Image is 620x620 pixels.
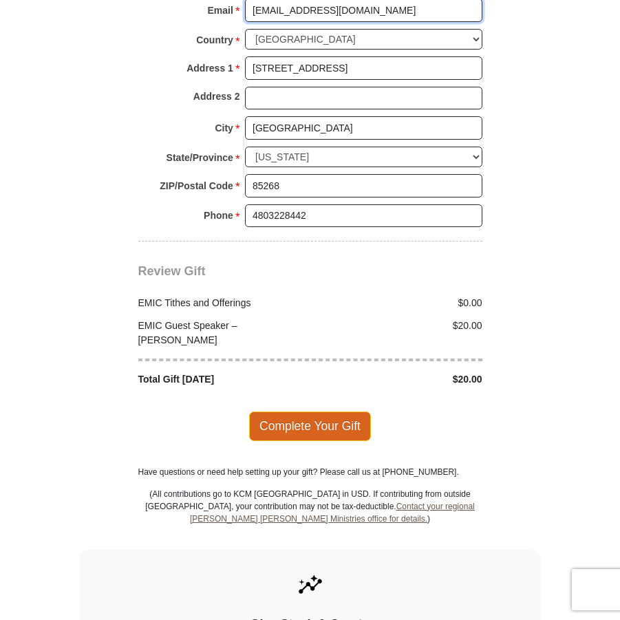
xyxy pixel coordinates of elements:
[160,176,233,195] strong: ZIP/Postal Code
[145,488,475,550] p: (All contributions go to KCM [GEOGRAPHIC_DATA] in USD. If contributing from outside [GEOGRAPHIC_D...
[190,502,475,524] a: Contact your regional [PERSON_NAME] [PERSON_NAME] Ministries office for details.
[249,411,371,440] span: Complete Your Gift
[193,87,240,106] strong: Address 2
[310,372,490,387] div: $20.00
[310,319,490,348] div: $20.00
[167,148,233,167] strong: State/Province
[204,206,233,225] strong: Phone
[131,296,310,310] div: EMIC Tithes and Offerings
[196,30,233,50] strong: Country
[138,264,206,278] span: Review Gift
[296,570,325,599] img: give-by-stock.svg
[310,296,490,310] div: $0.00
[131,319,310,348] div: EMIC Guest Speaker – [PERSON_NAME]
[186,58,233,78] strong: Address 1
[215,118,233,138] strong: City
[208,1,233,20] strong: Email
[131,372,310,387] div: Total Gift [DATE]
[138,466,482,478] p: Have questions or need help setting up your gift? Please call us at [PHONE_NUMBER].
